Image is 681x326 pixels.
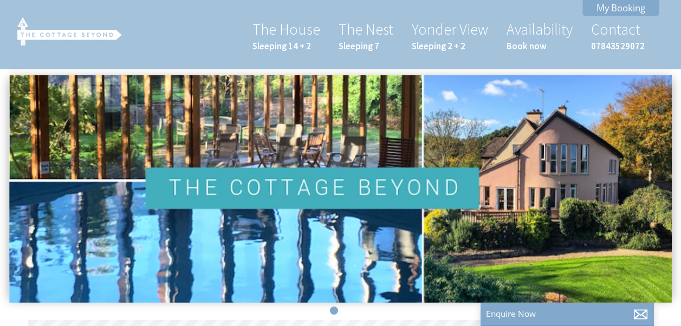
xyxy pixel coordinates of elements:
small: Sleeping 14 + 2 [252,40,320,52]
a: Yonder ViewSleeping 2 + 2 [412,19,488,52]
small: Sleeping 2 + 2 [412,40,488,52]
small: 07843529072 [591,40,645,52]
a: AvailabilityBook now [507,19,573,52]
small: Sleeping 7 [339,40,393,52]
small: Book now [507,40,573,52]
a: Contact07843529072 [591,19,645,52]
img: The Cottage Beyond [15,15,124,45]
a: The HouseSleeping 14 + 2 [252,19,320,52]
a: The NestSleeping 7 [339,19,393,52]
p: Enquire Now [486,308,648,320]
